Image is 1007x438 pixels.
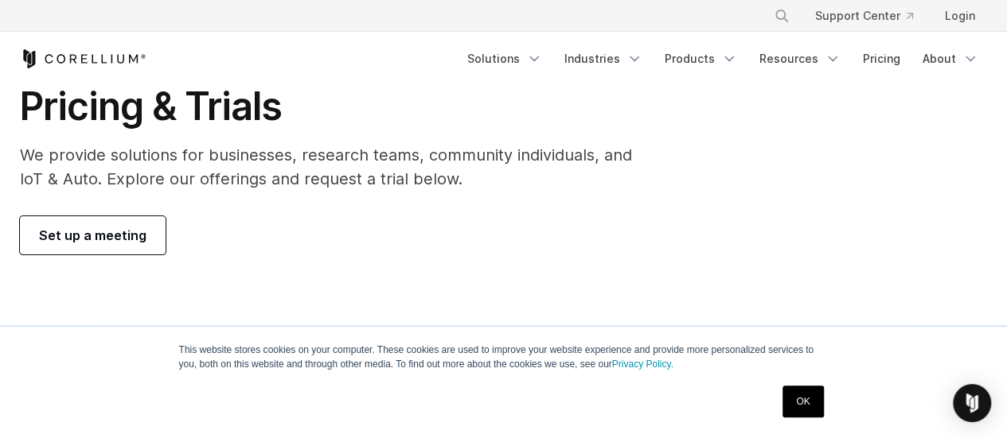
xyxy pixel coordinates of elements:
a: Products [655,45,747,73]
a: Resources [750,45,850,73]
p: This website stores cookies on your computer. These cookies are used to improve your website expe... [179,343,829,371]
a: Set up a meeting [20,216,166,254]
div: Open Intercom Messenger [953,384,991,422]
a: Privacy Policy. [612,359,673,370]
p: We provide solutions for businesses, research teams, community individuals, and IoT & Auto. Explo... [20,143,654,191]
a: Solutions [458,45,552,73]
a: OK [783,386,823,417]
h1: Pricing & Trials [20,83,654,130]
span: Set up a meeting [39,226,146,245]
a: About [913,45,988,73]
div: Navigation Menu [755,2,988,30]
button: Search [767,2,796,30]
a: Corellium Home [20,49,146,68]
a: Pricing [853,45,910,73]
a: Industries [555,45,652,73]
a: Login [932,2,988,30]
a: Support Center [802,2,926,30]
div: Navigation Menu [458,45,988,73]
